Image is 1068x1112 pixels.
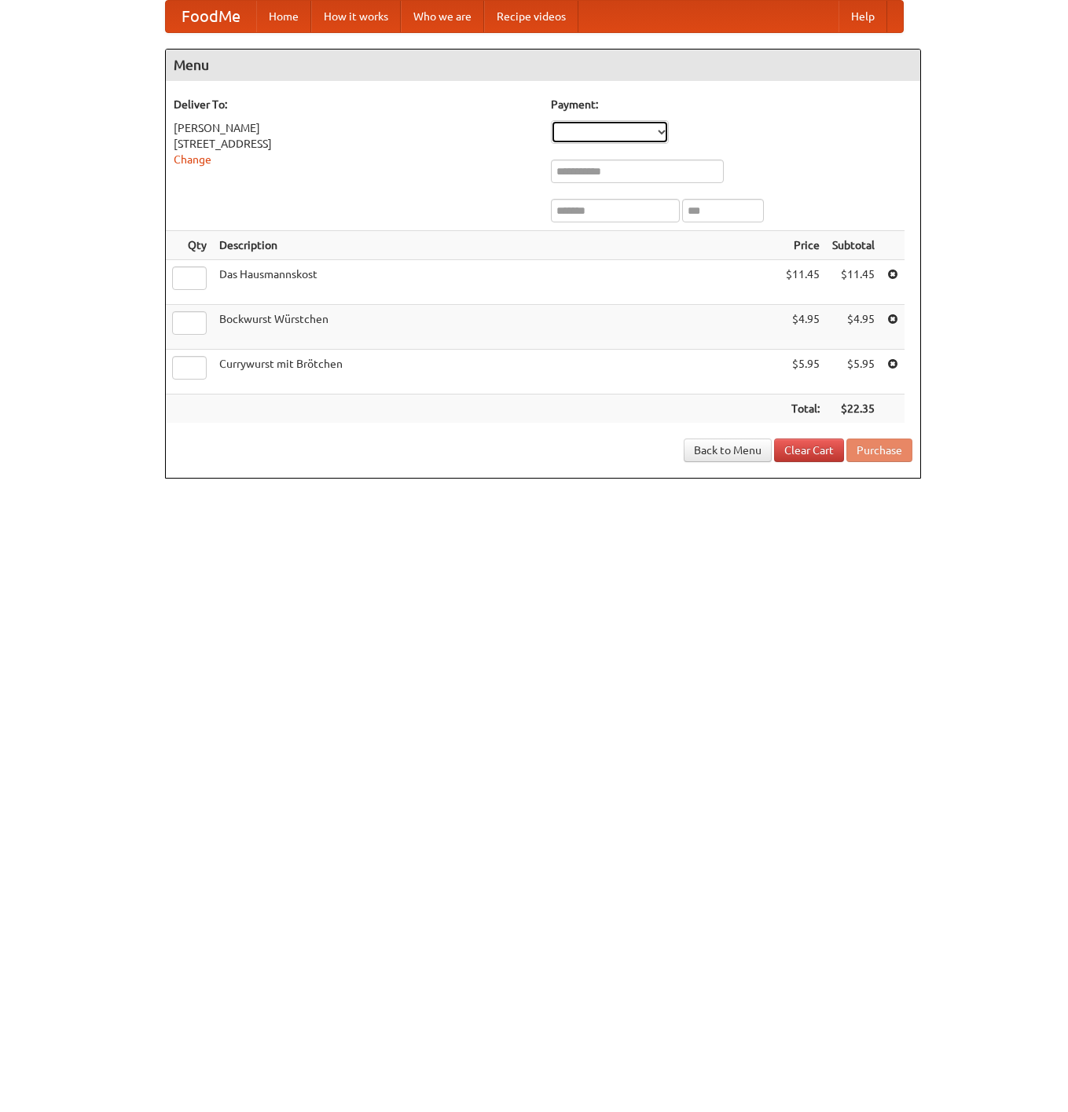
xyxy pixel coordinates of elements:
[551,97,912,112] h5: Payment:
[213,350,780,395] td: Currywurst mit Brötchen
[826,231,881,260] th: Subtotal
[401,1,484,32] a: Who we are
[213,305,780,350] td: Bockwurst Würstchen
[213,231,780,260] th: Description
[826,305,881,350] td: $4.95
[780,231,826,260] th: Price
[826,350,881,395] td: $5.95
[774,439,844,462] a: Clear Cart
[684,439,772,462] a: Back to Menu
[166,231,213,260] th: Qty
[484,1,578,32] a: Recipe videos
[174,153,211,166] a: Change
[780,395,826,424] th: Total:
[174,97,535,112] h5: Deliver To:
[213,260,780,305] td: Das Hausmannskost
[174,120,535,136] div: [PERSON_NAME]
[780,350,826,395] td: $5.95
[166,50,920,81] h4: Menu
[826,260,881,305] td: $11.45
[256,1,311,32] a: Home
[839,1,887,32] a: Help
[174,136,535,152] div: [STREET_ADDRESS]
[166,1,256,32] a: FoodMe
[311,1,401,32] a: How it works
[846,439,912,462] button: Purchase
[826,395,881,424] th: $22.35
[780,305,826,350] td: $4.95
[780,260,826,305] td: $11.45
